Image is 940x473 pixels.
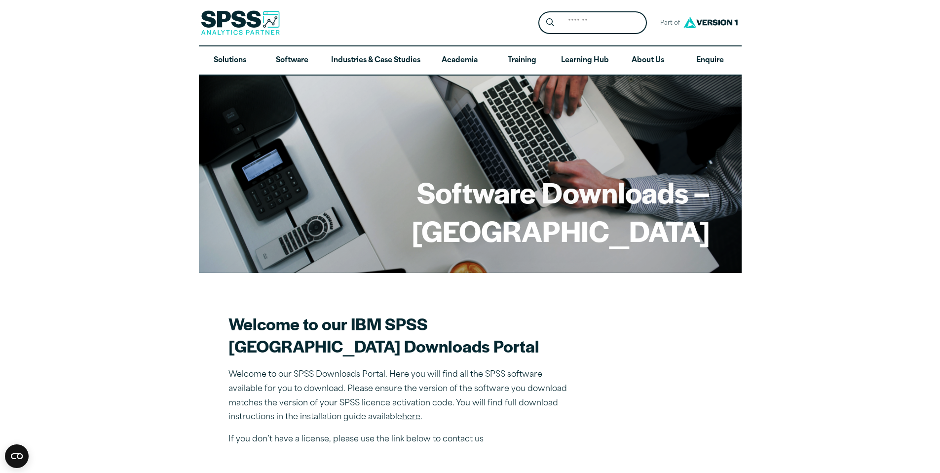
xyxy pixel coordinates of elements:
[541,14,559,32] button: Search magnifying glass icon
[199,46,742,75] nav: Desktop version of site main menu
[490,46,553,75] a: Training
[538,11,647,35] form: Site Header Search Form
[655,16,681,31] span: Part of
[228,433,574,447] p: If you don’t have a license, please use the link below to contact us
[428,46,490,75] a: Academia
[201,10,280,35] img: SPSS Analytics Partner
[228,313,574,357] h2: Welcome to our IBM SPSS [GEOGRAPHIC_DATA] Downloads Portal
[230,173,710,249] h1: Software Downloads – [GEOGRAPHIC_DATA]
[553,46,617,75] a: Learning Hub
[261,46,323,75] a: Software
[199,46,261,75] a: Solutions
[402,413,420,421] a: here
[228,368,574,425] p: Welcome to our SPSS Downloads Portal. Here you will find all the SPSS software available for you ...
[546,18,554,27] svg: Search magnifying glass icon
[617,46,679,75] a: About Us
[323,46,428,75] a: Industries & Case Studies
[679,46,741,75] a: Enquire
[5,444,29,468] button: Open CMP widget
[681,13,740,32] img: Version1 Logo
